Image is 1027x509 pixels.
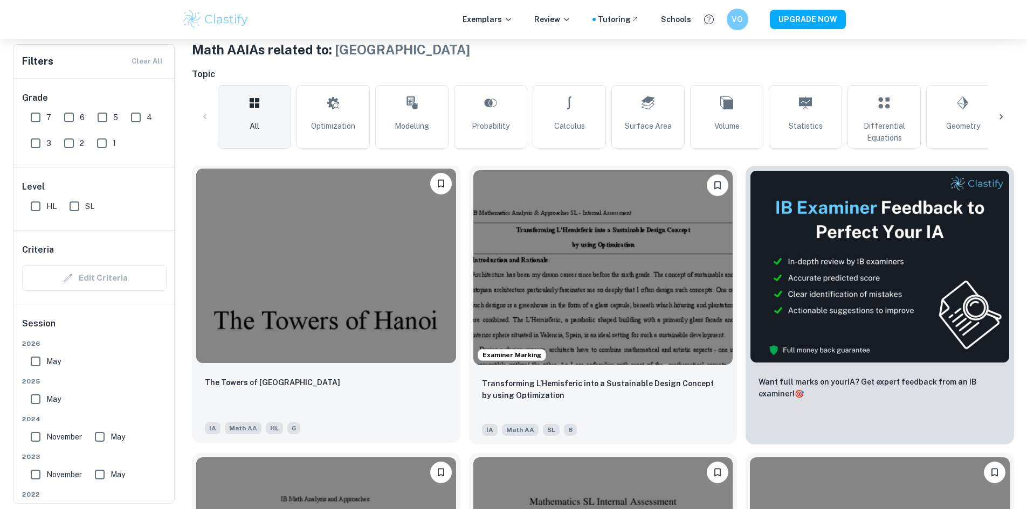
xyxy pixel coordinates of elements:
[750,170,1010,363] img: Thumbnail
[46,111,51,123] span: 7
[250,120,259,132] span: All
[770,10,846,29] button: UPGRADE NOW
[46,431,82,443] span: November
[182,9,250,30] img: Clastify logo
[192,40,1014,59] h1: Math AA IAs related to:
[113,137,116,149] span: 1
[795,389,804,398] span: 🎯
[22,452,167,462] span: 2023
[473,170,733,365] img: Math AA IA example thumbnail: Transforming L’Hemisferic into a Sustain
[22,180,167,193] h6: Level
[205,376,340,388] p: The Towers of Hanoi
[22,490,167,499] span: 2022
[625,120,672,132] span: Surface Area
[22,339,167,348] span: 2026
[482,378,725,401] p: Transforming L’Hemisferic into a Sustainable Design Concept by using Optimization
[22,317,167,339] h6: Session
[984,462,1005,483] button: Bookmark
[205,422,220,434] span: IA
[502,424,539,436] span: Math AA
[534,13,571,25] p: Review
[46,469,82,480] span: November
[46,355,61,367] span: May
[22,92,167,104] h6: Grade
[707,462,728,483] button: Bookmark
[746,166,1014,444] a: ThumbnailWant full marks on yourIA? Get expert feedback from an IB examiner!
[335,42,470,57] span: [GEOGRAPHIC_DATA]
[192,166,460,444] a: BookmarkThe Towers of Hanoi IAMath AAHL6
[147,111,152,123] span: 4
[287,422,300,434] span: 6
[661,13,691,25] a: Schools
[80,137,84,149] span: 2
[469,166,737,444] a: Examiner MarkingBookmarkTransforming L’Hemisferic into a Sustainable Design Concept by using Opti...
[543,424,560,436] span: SL
[225,422,261,434] span: Math AA
[80,111,85,123] span: 6
[196,169,456,363] img: Math AA IA example thumbnail: The Towers of Hanoi
[430,173,452,194] button: Bookmark
[311,120,355,132] span: Optimization
[727,9,748,30] button: VO
[111,431,125,443] span: May
[22,54,53,69] h6: Filters
[22,243,54,256] h6: Criteria
[731,13,743,25] h6: VO
[482,424,498,436] span: IA
[472,120,509,132] span: Probability
[707,175,728,196] button: Bookmark
[946,120,980,132] span: Geometry
[598,13,639,25] a: Tutoring
[852,120,916,144] span: Differential Equations
[395,120,429,132] span: Modelling
[192,68,1014,81] h6: Topic
[46,200,57,212] span: HL
[111,469,125,480] span: May
[714,120,740,132] span: Volume
[759,376,1001,400] p: Want full marks on your IA ? Get expert feedback from an IB examiner!
[85,200,94,212] span: SL
[46,137,51,149] span: 3
[700,10,718,29] button: Help and Feedback
[113,111,118,123] span: 5
[22,265,167,291] div: Criteria filters are unavailable when searching by topic
[554,120,585,132] span: Calculus
[463,13,513,25] p: Exemplars
[478,350,546,360] span: Examiner Marking
[266,422,283,434] span: HL
[22,414,167,424] span: 2024
[564,424,577,436] span: 6
[789,120,823,132] span: Statistics
[46,393,61,405] span: May
[22,376,167,386] span: 2025
[430,462,452,483] button: Bookmark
